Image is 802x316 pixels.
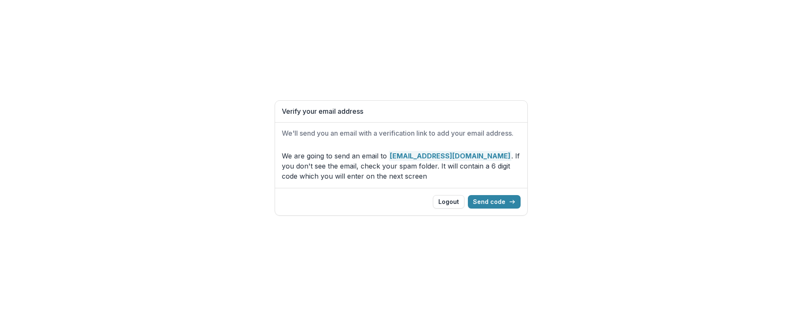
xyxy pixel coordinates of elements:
h2: We'll send you an email with a verification link to add your email address. [282,129,521,137]
button: Send code [468,195,521,209]
button: Logout [433,195,464,209]
p: We are going to send an email to . If you don't see the email, check your spam folder. It will co... [282,151,521,181]
h1: Verify your email address [282,107,521,115]
strong: [EMAIL_ADDRESS][DOMAIN_NAME] [389,151,511,161]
